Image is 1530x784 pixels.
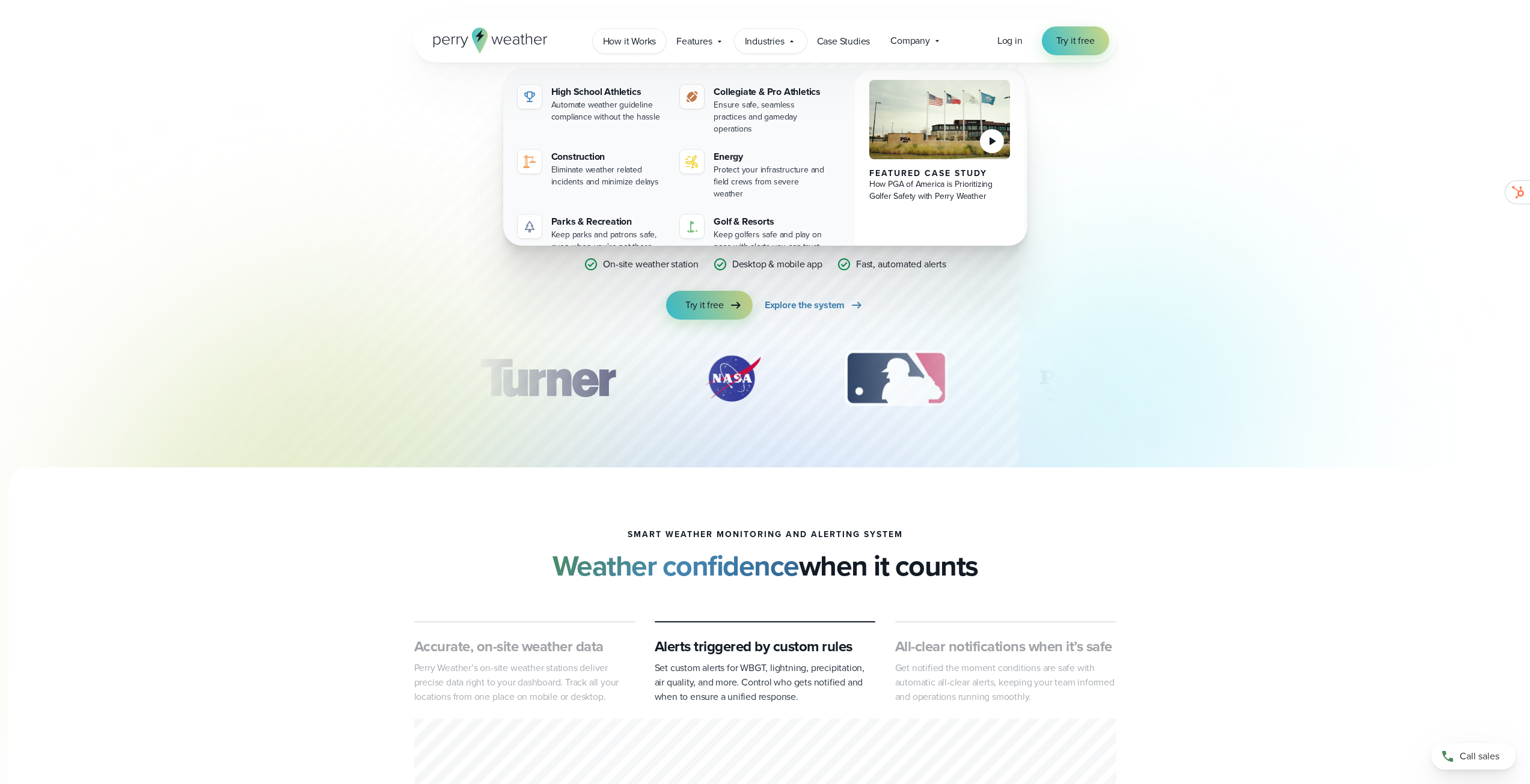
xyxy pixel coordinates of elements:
[1056,34,1095,48] span: Try it free
[714,99,828,135] div: Ensure safe, seamless practices and gameday operations
[869,169,1011,178] div: Featured Case Study
[856,257,946,272] p: Fast, automated alerts
[833,348,959,409] div: 3 of 12
[855,70,1025,267] a: PGA of America, Frisco Campus Featured Case Study How PGA of America is Prioritizing Golfer Safet...
[765,298,845,312] span: Explore the system
[522,219,537,234] img: parks-icon-grey.svg
[895,661,1116,704] p: Get notified the moment conditions are safe with automatic all-clear alerts, keeping your team in...
[522,154,537,169] img: noun-crane-7630938-1@2x.svg
[414,637,635,656] h3: Accurate, on-site weather data
[997,34,1023,48] a: Log in
[513,210,671,258] a: Parks & Recreation Keep parks and patrons safe, even when you're not there
[513,80,671,128] a: High School Athletics Automate weather guideline compliance without the hassle
[765,291,864,320] a: Explore the system
[666,291,753,320] a: Try it free
[714,150,828,164] div: Energy
[714,214,828,229] div: Golf & Resorts
[745,34,785,49] span: Industries
[869,178,1011,202] div: How PGA of America is Prioritizing Golfer Safety with Perry Weather
[685,154,699,169] img: energy-icon@2x-1.svg
[675,80,833,140] a: Collegiate & Pro Athletics Ensure safe, seamless practices and gameday operations
[462,348,632,409] img: Turner-Construction_1.svg
[551,214,666,229] div: Parks & Recreation
[1042,26,1109,55] a: Try it free
[552,544,799,587] strong: Weather confidence
[685,298,724,312] span: Try it free
[551,150,666,164] div: Construction
[1460,749,1499,764] span: Call sales
[1017,348,1113,409] div: 4 of 12
[685,90,699,104] img: proathletics-icon@2x-1.svg
[522,90,537,104] img: highschool-icon.svg
[593,29,667,53] a: How it Works
[869,80,1011,159] img: PGA of America, Frisco Campus
[691,348,775,409] div: 2 of 12
[675,145,833,205] a: Energy Protect your infrastructure and field crews from severe weather
[685,219,699,234] img: golf-iconV2.svg
[628,530,903,539] h1: smart weather monitoring and alerting system
[691,348,775,409] img: NASA.svg
[603,34,656,49] span: How it Works
[714,229,828,253] div: Keep golfers safe and play on pace with alerts you can trust
[551,164,666,188] div: Eliminate weather related incidents and minimize delays
[817,34,871,49] span: Case Studies
[676,34,712,49] span: Features
[474,348,1056,415] div: slideshow
[833,348,959,409] img: MLB.svg
[551,85,666,99] div: High School Athletics
[997,34,1023,47] span: Log in
[1017,348,1113,409] img: PGA.svg
[732,257,822,272] p: Desktop & mobile app
[603,257,698,272] p: On-site weather station
[551,229,666,253] div: Keep parks and patrons safe, even when you're not there
[655,637,876,656] h3: Alerts triggered by custom rules
[675,210,833,258] a: Golf & Resorts Keep golfers safe and play on pace with alerts you can trust
[895,637,1116,656] h3: All-clear notifications when it’s safe
[655,661,876,704] p: Set custom alerts for WBGT, lightning, precipitation, air quality, and more. Control who gets not...
[890,34,930,48] span: Company
[807,29,881,53] a: Case Studies
[414,661,635,704] p: Perry Weather’s on-site weather stations deliver precise data right to your dashboard. Track all ...
[551,99,666,123] div: Automate weather guideline compliance without the hassle
[462,348,632,409] div: 1 of 12
[714,164,828,200] div: Protect your infrastructure and field crews from severe weather
[552,549,978,583] h2: when it counts
[513,145,671,193] a: Construction Eliminate weather related incidents and minimize delays
[714,85,828,99] div: Collegiate & Pro Athletics
[1431,743,1516,770] a: Call sales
